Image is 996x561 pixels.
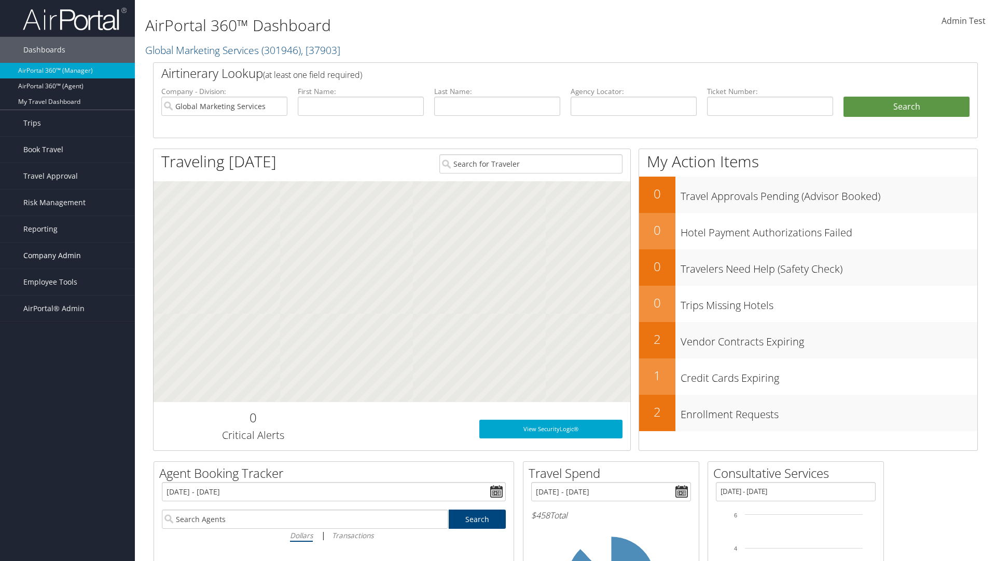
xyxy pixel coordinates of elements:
h2: Travel Spend [529,464,699,482]
h2: 0 [639,294,675,312]
span: , [ 37903 ] [301,43,340,57]
tspan: 6 [734,512,737,518]
h3: Credit Cards Expiring [681,366,977,385]
h6: Total [531,510,691,521]
i: Dollars [290,530,313,540]
h2: 0 [639,258,675,275]
a: View SecurityLogic® [479,420,622,438]
label: First Name: [298,86,424,97]
h3: Critical Alerts [161,428,344,443]
img: airportal-logo.png [23,7,127,31]
span: $458 [531,510,550,521]
h2: Agent Booking Tracker [159,464,514,482]
h3: Travel Approvals Pending (Advisor Booked) [681,184,977,204]
h1: Traveling [DATE] [161,151,276,172]
a: 0Trips Missing Hotels [639,286,977,322]
label: Agency Locator: [571,86,697,97]
h1: My Action Items [639,151,977,172]
h2: Consultative Services [713,464,883,482]
h3: Trips Missing Hotels [681,293,977,313]
a: 0Hotel Payment Authorizations Failed [639,213,977,249]
a: Search [449,510,506,529]
label: Company - Division: [161,86,287,97]
a: 1Credit Cards Expiring [639,358,977,395]
div: | [162,529,506,542]
h2: 0 [161,409,344,426]
span: AirPortal® Admin [23,296,85,322]
a: 0Travelers Need Help (Safety Check) [639,249,977,286]
a: 2Vendor Contracts Expiring [639,322,977,358]
h3: Vendor Contracts Expiring [681,329,977,349]
h1: AirPortal 360™ Dashboard [145,15,706,36]
span: Dashboards [23,37,65,63]
span: Travel Approval [23,163,78,189]
a: 0Travel Approvals Pending (Advisor Booked) [639,177,977,213]
label: Ticket Number: [707,86,833,97]
span: Risk Management [23,190,86,216]
span: Admin Test [942,15,986,26]
h3: Enrollment Requests [681,402,977,422]
i: Transactions [332,530,374,540]
a: 2Enrollment Requests [639,395,977,431]
h3: Travelers Need Help (Safety Check) [681,257,977,276]
h3: Hotel Payment Authorizations Failed [681,220,977,240]
h2: 1 [639,367,675,384]
input: Search for Traveler [439,154,622,173]
tspan: 4 [734,545,737,552]
h2: 0 [639,185,675,203]
h2: Airtinerary Lookup [161,64,901,82]
span: Trips [23,110,41,136]
span: (at least one field required) [263,69,362,81]
a: Global Marketing Services [145,43,340,57]
h2: 2 [639,330,675,348]
span: Employee Tools [23,269,77,295]
a: Admin Test [942,5,986,37]
span: Book Travel [23,137,63,163]
button: Search [843,97,970,117]
label: Last Name: [434,86,560,97]
input: Search Agents [162,510,448,529]
span: ( 301946 ) [261,43,301,57]
h2: 0 [639,221,675,239]
h2: 2 [639,403,675,421]
span: Company Admin [23,243,81,269]
span: Reporting [23,216,58,242]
